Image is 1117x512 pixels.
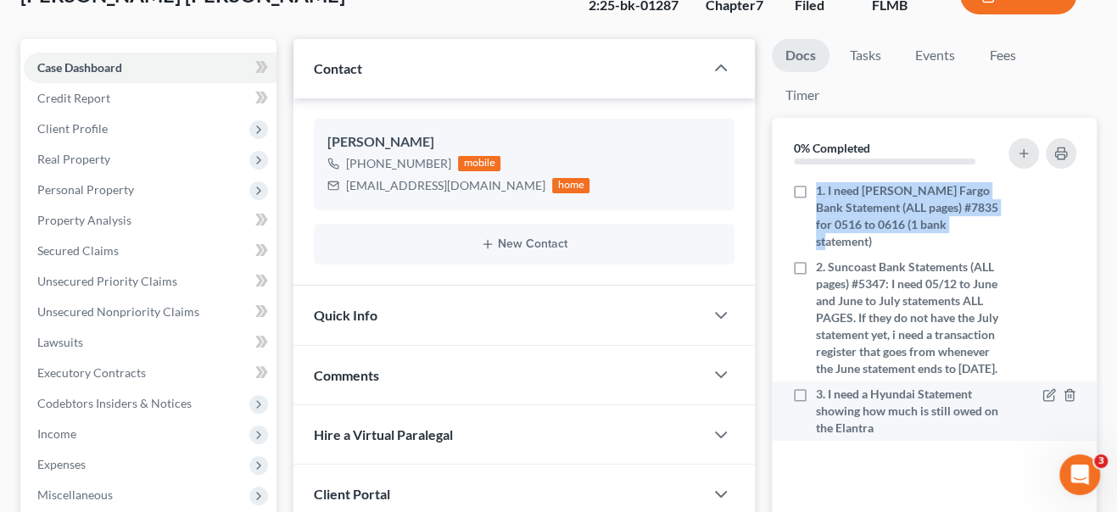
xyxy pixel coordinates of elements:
[772,39,829,72] a: Docs
[816,386,1001,437] span: 3. I need a Hyundai Statement showing how much is still owed on the Elantra
[902,39,969,72] a: Events
[37,243,119,258] span: Secured Claims
[24,358,276,388] a: Executory Contracts
[458,156,500,171] div: mobile
[37,304,199,319] span: Unsecured Nonpriority Claims
[314,426,453,442] span: Hire a Virtual Paralegal
[24,205,276,236] a: Property Analysis
[314,486,390,502] span: Client Portal
[37,213,131,227] span: Property Analysis
[37,335,83,349] span: Lawsuits
[37,182,134,197] span: Personal Property
[552,178,589,193] div: home
[37,457,86,471] span: Expenses
[37,396,192,410] span: Codebtors Insiders & Notices
[772,79,833,112] a: Timer
[37,365,146,380] span: Executory Contracts
[24,236,276,266] a: Secured Claims
[816,259,1001,377] span: 2. Suncoast Bank Statements (ALL pages) #5347: I need 05/12 to June and June to July statements A...
[37,487,113,502] span: Miscellaneous
[816,182,1001,250] span: 1. I need [PERSON_NAME] Fargo Bank Statement (ALL pages) #7835 for 0516 to 0616 (1 bank statement)
[327,132,721,153] div: [PERSON_NAME]
[37,121,108,136] span: Client Profile
[327,237,721,251] button: New Contact
[37,274,177,288] span: Unsecured Priority Claims
[794,141,870,155] strong: 0% Completed
[24,266,276,297] a: Unsecured Priority Claims
[24,53,276,83] a: Case Dashboard
[37,152,110,166] span: Real Property
[37,60,122,75] span: Case Dashboard
[37,91,110,105] span: Credit Report
[314,367,379,383] span: Comments
[24,83,276,114] a: Credit Report
[836,39,895,72] a: Tasks
[1094,454,1108,468] span: 3
[37,426,76,441] span: Income
[314,307,377,323] span: Quick Info
[975,39,1030,72] a: Fees
[1059,454,1100,495] iframe: Intercom live chat
[346,177,545,194] div: [EMAIL_ADDRESS][DOMAIN_NAME]
[346,155,451,172] div: [PHONE_NUMBER]
[314,60,362,76] span: Contact
[24,327,276,358] a: Lawsuits
[24,297,276,327] a: Unsecured Nonpriority Claims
